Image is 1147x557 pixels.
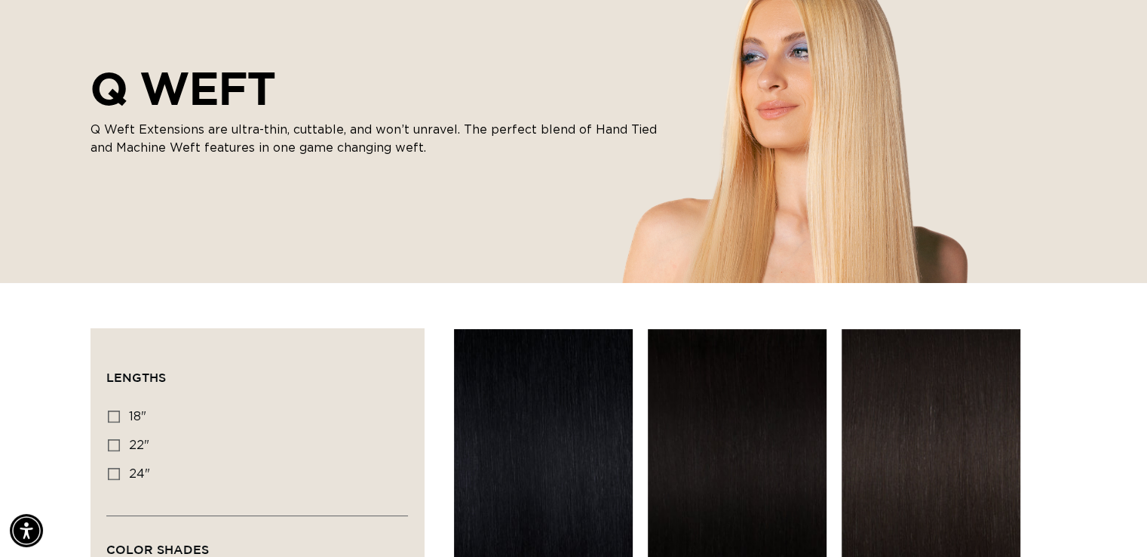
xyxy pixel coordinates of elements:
[129,468,150,480] span: 24"
[10,514,43,547] div: Accessibility Menu
[90,121,664,157] p: Q Weft Extensions are ultra-thin, cuttable, and won’t unravel. The perfect blend of Hand Tied and...
[1072,485,1147,557] iframe: Chat Widget
[129,439,149,451] span: 22"
[106,543,209,556] span: Color Shades
[129,411,146,423] span: 18"
[106,344,408,399] summary: Lengths (0 selected)
[90,62,664,115] h2: Q WEFT
[106,371,166,384] span: Lengths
